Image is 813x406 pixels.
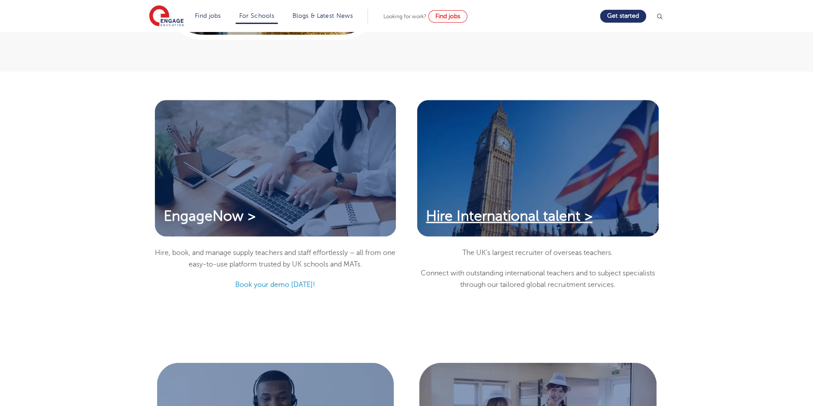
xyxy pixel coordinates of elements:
a: Blogs & Latest News [292,12,353,19]
a: Get started [600,10,646,23]
span: Hire, book, and manage supply teachers and staff effortlessly – all from one easy-to-use platform... [155,249,395,268]
p: The UK’s largest recruiter of overseas teachers. [417,247,659,259]
span: EngageNow > [164,208,256,224]
a: Book your demo [DATE]! [235,281,315,289]
span: Looking for work? [383,13,426,20]
a: Find jobs [428,10,467,23]
img: Engage Education [149,5,184,28]
img: Hire International talent [417,85,659,236]
p: Connect with outstanding international teachers and to subject specialists through our tailored g... [417,267,659,291]
a: For Schools [239,12,274,19]
a: EngageNow > [155,208,264,225]
img: EngageNow [155,85,396,236]
a: Find jobs [195,12,221,19]
span: Find jobs [435,13,460,20]
a: Hire International talent > [417,208,601,225]
span: Hire International talent > [426,208,592,224]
